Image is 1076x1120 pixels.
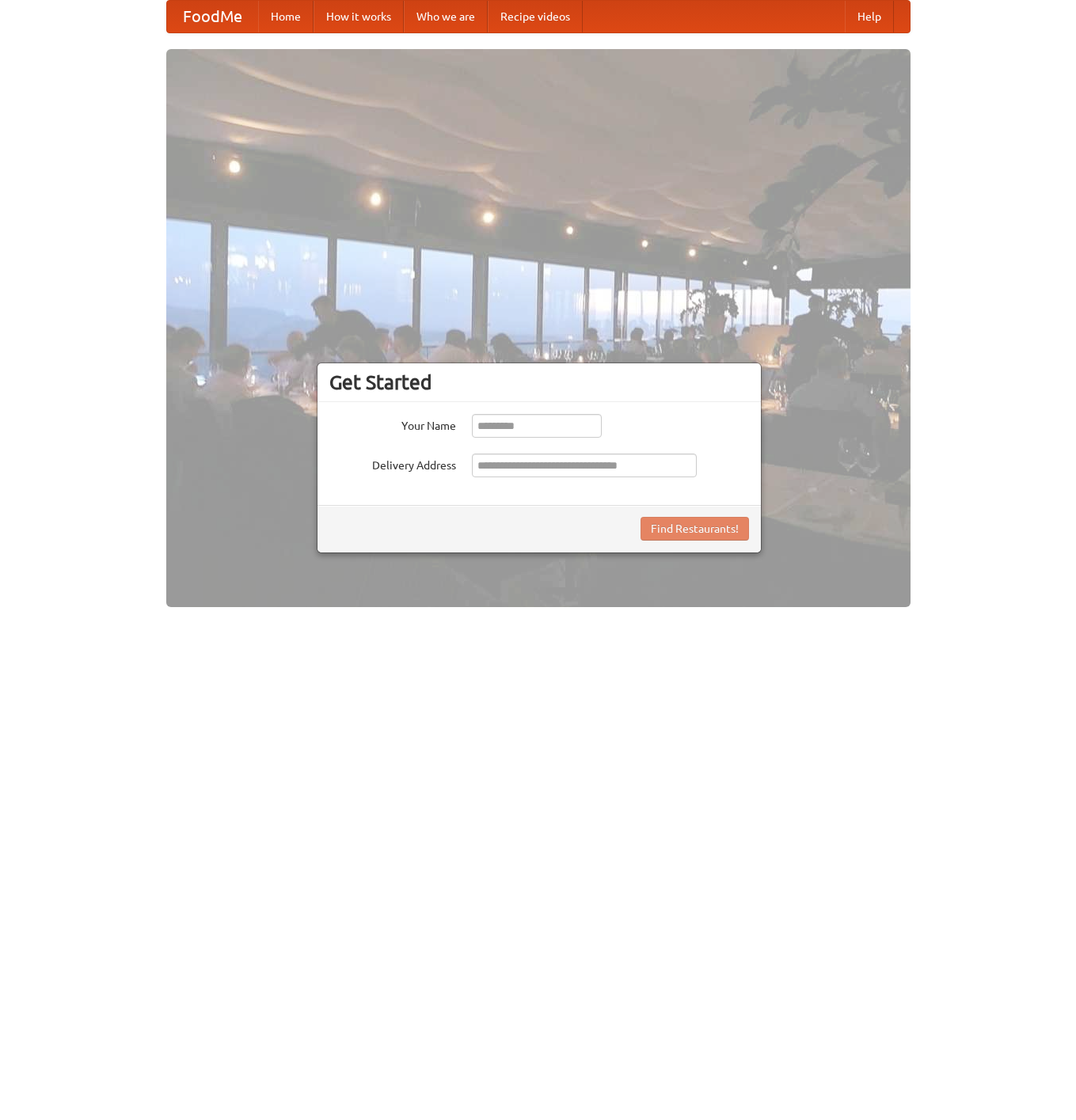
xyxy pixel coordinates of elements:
[314,1,404,32] a: How it works
[167,1,258,32] a: FoodMe
[258,1,314,32] a: Home
[404,1,488,32] a: Who we are
[329,370,749,394] h3: Get Started
[845,1,894,32] a: Help
[329,414,456,434] label: Your Name
[488,1,583,32] a: Recipe videos
[329,454,456,473] label: Delivery Address
[641,517,749,541] button: Find Restaurants!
